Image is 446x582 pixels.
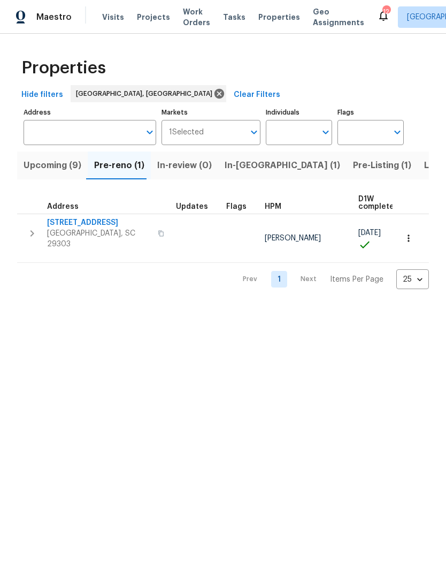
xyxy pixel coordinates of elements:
span: In-[GEOGRAPHIC_DATA] (1) [225,158,340,173]
button: Clear Filters [229,85,284,105]
span: [GEOGRAPHIC_DATA], [GEOGRAPHIC_DATA] [76,88,217,99]
span: Updates [176,203,208,210]
nav: Pagination Navigation [233,269,429,289]
span: Hide filters [21,88,63,102]
span: Properties [21,63,106,73]
button: Open [318,125,333,140]
span: [PERSON_NAME] [265,235,321,242]
span: D1W complete [358,195,394,210]
label: Flags [337,109,404,116]
span: Address [47,203,79,210]
span: Pre-Listing (1) [353,158,411,173]
span: [STREET_ADDRESS] [47,217,151,228]
span: Visits [102,12,124,22]
span: [GEOGRAPHIC_DATA], SC 29303 [47,228,151,250]
div: [GEOGRAPHIC_DATA], [GEOGRAPHIC_DATA] [71,85,226,102]
span: 1 Selected [169,128,204,137]
div: 12 [382,6,390,17]
span: Work Orders [183,6,210,28]
div: 25 [396,266,429,293]
span: Tasks [223,13,245,21]
span: [DATE] [358,229,381,237]
button: Open [142,125,157,140]
span: HPM [265,203,281,210]
span: Clear Filters [234,88,280,102]
span: Projects [137,12,170,22]
label: Markets [162,109,261,116]
label: Address [24,109,156,116]
button: Hide filters [17,85,67,105]
label: Individuals [266,109,332,116]
button: Open [247,125,262,140]
span: Geo Assignments [313,6,364,28]
span: Properties [258,12,300,22]
span: Pre-reno (1) [94,158,144,173]
span: Flags [226,203,247,210]
button: Open [390,125,405,140]
span: Maestro [36,12,72,22]
span: Upcoming (9) [24,158,81,173]
p: Items Per Page [330,274,383,285]
a: Goto page 1 [271,271,287,288]
span: In-review (0) [157,158,212,173]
